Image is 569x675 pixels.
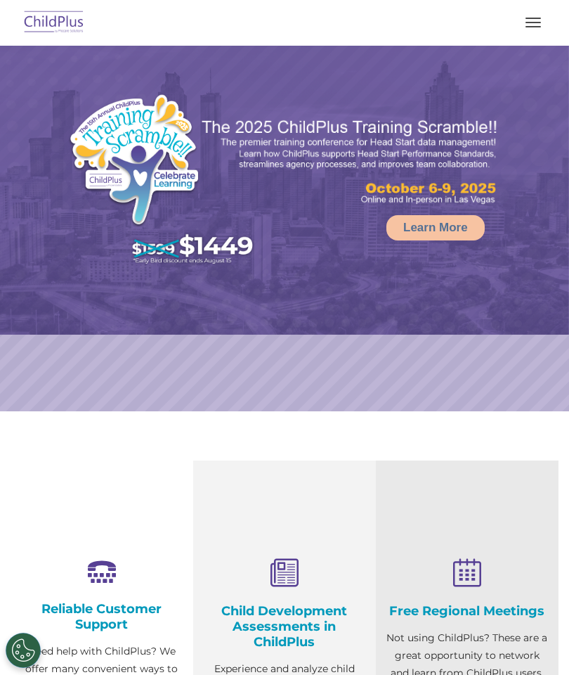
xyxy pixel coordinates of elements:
h4: Free Regional Meetings [386,603,548,619]
h4: Reliable Customer Support [21,601,183,632]
a: Learn More [386,215,485,240]
img: ChildPlus by Procare Solutions [21,6,87,39]
h4: Child Development Assessments in ChildPlus [204,603,365,650]
button: Cookies Settings [6,633,41,668]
